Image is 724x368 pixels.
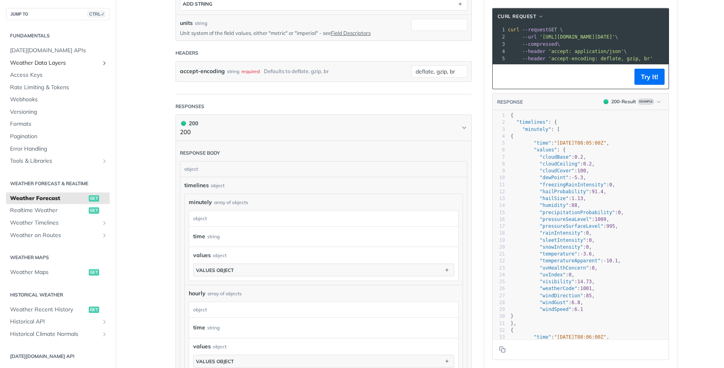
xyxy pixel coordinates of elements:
[511,147,566,153] span: : {
[511,272,575,278] span: : ,
[194,264,454,276] button: values object
[175,103,204,110] div: Responses
[511,258,621,264] span: : ,
[540,175,569,180] span: "dewPoint"
[6,118,110,130] a: Formats
[189,198,212,206] span: minutely
[583,161,592,167] span: 0.2
[549,56,653,61] span: 'accept-encoding: deflate, gzip, br'
[10,318,99,326] span: Historical API
[511,251,595,257] span: : ,
[10,206,87,215] span: Realtime Weather
[180,19,193,27] label: units
[6,131,110,143] a: Pagination
[540,293,583,298] span: "windDirection"
[606,258,618,264] span: 10.1
[10,145,108,153] span: Error Handling
[569,272,571,278] span: 0
[493,48,506,55] div: 4
[511,321,517,326] span: },
[511,293,595,298] span: : ,
[511,196,586,201] span: : ,
[493,161,505,168] div: 8
[175,49,198,57] div: Headers
[540,161,580,167] span: "cloudCeiling"
[493,133,505,140] div: 4
[101,158,108,164] button: Show subpages for Tools & Libraries
[638,98,654,105] span: Example
[6,106,110,118] a: Versioning
[511,300,583,305] span: : ,
[511,182,615,188] span: : ,
[493,209,505,216] div: 15
[6,8,110,20] button: JUMP TOCTRL-/
[511,168,589,174] span: : ,
[493,223,505,230] div: 17
[183,1,212,7] div: ADD string
[493,195,505,202] div: 13
[540,189,589,194] span: "hailProbability"
[193,342,211,351] span: values
[540,237,586,243] span: "sleetIntensity"
[604,99,608,104] span: 200
[609,182,612,188] span: 0
[180,128,198,137] p: 200
[461,125,467,131] svg: Chevron
[213,252,226,259] div: object
[213,343,226,350] div: object
[493,126,505,133] div: 3
[511,223,618,229] span: : ,
[88,11,105,17] span: CTRL-/
[511,327,514,333] span: {
[10,71,108,79] span: Access Keys
[600,98,665,106] button: 200200-ResultExample
[10,96,108,104] span: Webhooks
[498,13,536,20] span: cURL Request
[511,161,595,167] span: : ,
[493,265,505,272] div: 23
[10,194,87,202] span: Weather Forecast
[89,269,99,276] span: get
[6,32,110,39] h2: Fundamentals
[592,265,595,271] span: 0
[592,189,604,194] span: 91.4
[493,327,505,334] div: 32
[493,33,506,41] div: 2
[493,26,506,33] div: 1
[554,140,606,146] span: "[DATE]T08:05:00Z"
[493,119,505,126] div: 2
[508,34,618,40] span: \
[511,140,610,146] span: : ,
[493,320,505,327] div: 31
[618,210,621,215] span: 0
[10,108,108,116] span: Versioning
[89,207,99,214] span: get
[6,304,110,316] a: Weather Recent Historyget
[522,27,549,33] span: --request
[493,112,505,119] div: 1
[89,307,99,313] span: get
[611,98,636,105] div: 200 - Result
[208,290,242,297] div: array of objects
[511,202,581,208] span: : ,
[493,147,505,153] div: 6
[589,237,592,243] span: 0
[6,180,110,187] h2: Weather Forecast & realtime
[586,230,589,236] span: 0
[10,47,108,55] span: [DATE][DOMAIN_NAME] APIs
[493,258,505,264] div: 22
[577,279,592,284] span: 14.73
[508,49,627,54] span: \
[10,120,108,128] span: Formats
[89,195,99,202] span: get
[6,229,110,241] a: Weather on RoutesShow subpages for Weather on Routes
[493,55,506,62] div: 5
[493,251,505,258] div: 21
[522,49,546,54] span: --header
[6,69,110,81] a: Access Keys
[522,127,551,132] span: "minutely"
[207,322,220,333] div: string
[540,182,606,188] span: "freezingRainIntensity"
[511,286,595,291] span: : ,
[193,322,205,333] label: time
